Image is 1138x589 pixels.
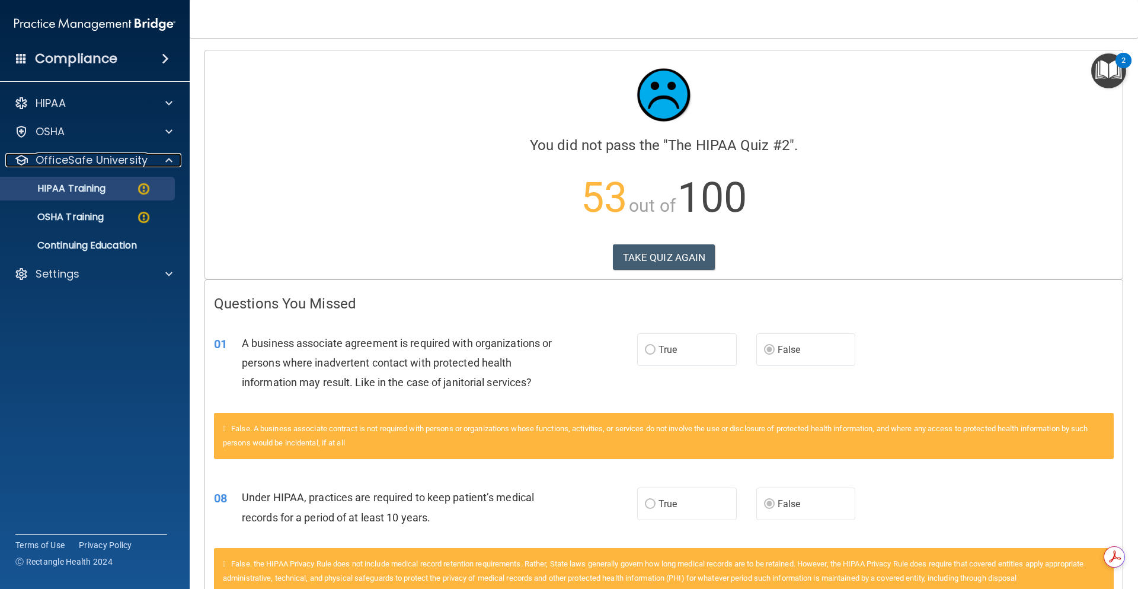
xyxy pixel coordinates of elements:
span: True [658,344,677,355]
p: Continuing Education [8,240,170,251]
p: OSHA [36,125,65,139]
span: Ⓒ Rectangle Health 2024 [15,556,113,568]
p: Settings [36,267,79,281]
input: True [645,346,656,355]
span: 01 [214,337,227,351]
span: 53 [581,173,627,222]
input: False [764,346,775,355]
h4: You did not pass the " ". [214,138,1114,153]
span: 08 [214,491,227,505]
a: Terms of Use [15,539,65,551]
img: sad_face.ecc698e2.jpg [628,59,699,130]
span: A business associate agreement is required with organizations or persons where inadvertent contac... [242,337,552,389]
span: The HIPAA Quiz #2 [668,137,789,154]
span: False [778,498,801,510]
a: Privacy Policy [79,539,132,551]
span: 100 [677,173,747,222]
input: True [645,500,656,509]
p: OfficeSafe University [36,153,148,167]
a: OfficeSafe University [14,153,172,167]
span: False [778,344,801,355]
h4: Questions You Missed [214,296,1114,311]
button: TAKE QUIZ AGAIN [613,244,715,270]
img: warning-circle.0cc9ac19.png [136,182,151,196]
span: False. the HIPAA Privacy Rule does not include medical record retention requirements. Rather, Sta... [223,559,1083,582]
a: OSHA [14,125,172,139]
span: True [658,498,677,510]
p: HIPAA Training [8,183,106,195]
p: HIPAA [36,96,66,110]
a: HIPAA [14,96,172,110]
img: warning-circle.0cc9ac19.png [136,210,151,225]
div: 2 [1121,61,1126,76]
span: out of [629,195,676,216]
input: False [764,500,775,509]
a: Settings [14,267,172,281]
span: Under HIPAA, practices are required to keep patient’s medical records for a period of at least 10... [242,491,534,523]
p: OSHA Training [8,211,104,223]
span: False. A business associate contract is not required with persons or organizations whose function... [223,424,1088,447]
h4: Compliance [35,50,117,67]
img: PMB logo [14,12,175,36]
button: Open Resource Center, 2 new notifications [1091,53,1126,88]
